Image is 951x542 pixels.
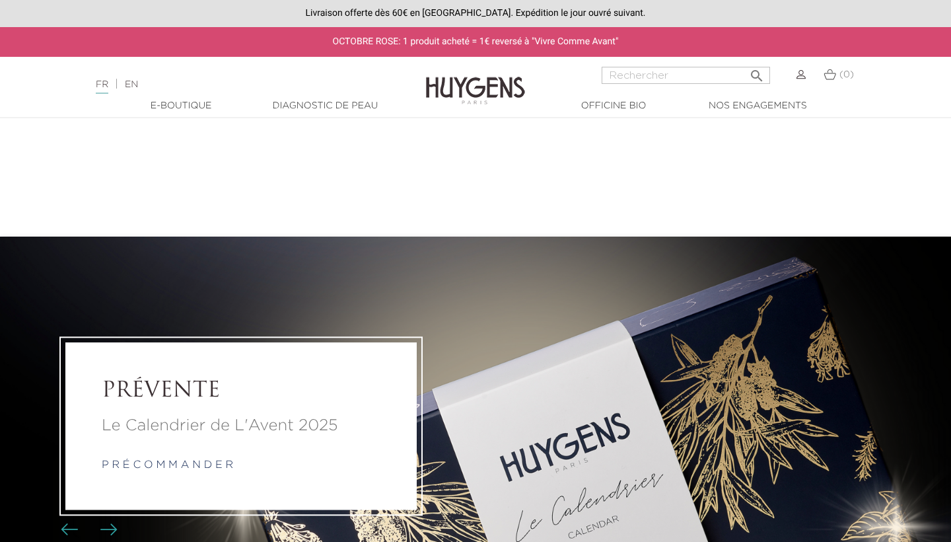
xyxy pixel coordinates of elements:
[89,77,386,93] div: |
[602,67,770,84] input: Rechercher
[66,520,109,540] div: Boutons du carrousel
[749,64,765,80] i: 
[426,56,525,106] img: Huygens
[259,99,391,113] a: Diagnostic de peau
[115,99,247,113] a: E-Boutique
[102,379,380,404] a: PRÉVENTE
[102,461,233,471] a: p r é c o m m a n d e r
[839,70,854,79] span: (0)
[102,414,380,438] a: Le Calendrier de L'Avent 2025
[125,80,138,89] a: EN
[547,99,680,113] a: Officine Bio
[745,63,769,81] button: 
[96,80,108,94] a: FR
[691,99,824,113] a: Nos engagements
